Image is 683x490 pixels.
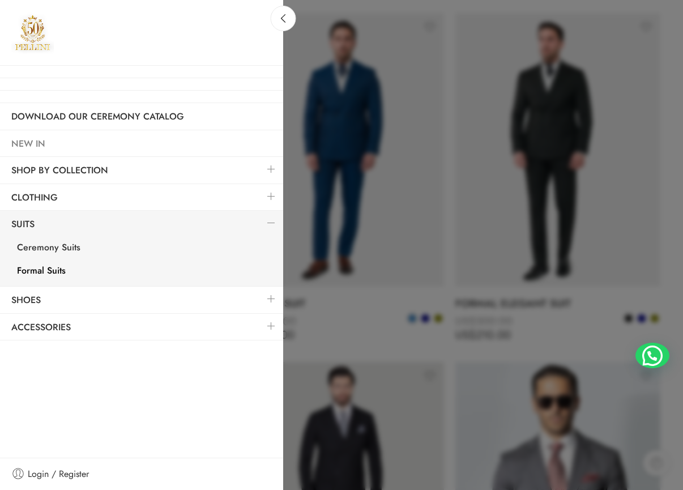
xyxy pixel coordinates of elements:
a: Pellini - [11,11,54,54]
span: Login / Register [28,467,89,482]
a: Formal Suits [6,261,283,284]
a: Ceremony Suits [6,237,283,261]
a: Login / Register [11,467,272,482]
img: Pellini [11,11,54,54]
